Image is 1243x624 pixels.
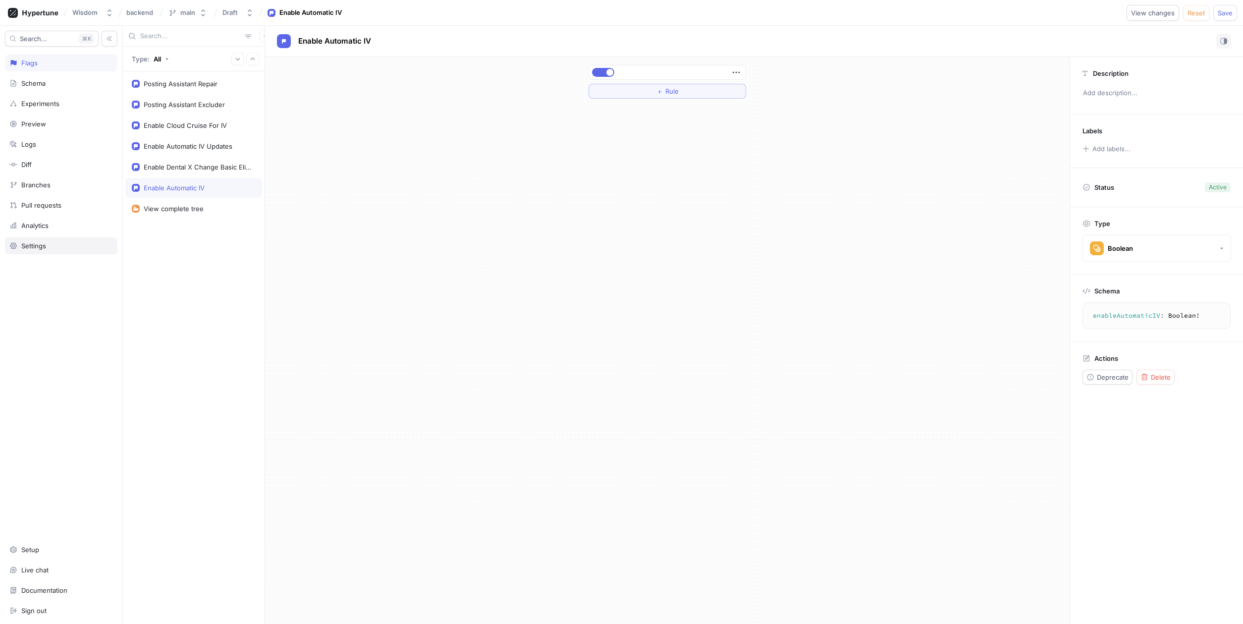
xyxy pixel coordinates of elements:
[79,34,94,44] div: K
[1097,374,1129,380] span: Deprecate
[1218,10,1233,16] span: Save
[5,582,117,599] a: Documentation
[21,79,46,87] div: Schema
[1094,354,1118,362] p: Actions
[21,140,36,148] div: Logs
[154,55,161,63] div: All
[222,8,238,17] div: Draft
[144,205,204,213] div: View complete tree
[21,161,32,169] div: Diff
[144,163,252,171] div: Enable Dental X Change Basic Eligibility Check
[1087,307,1226,325] textarea: enableAutomaticIV: Boolean!
[279,8,342,18] div: Enable Automatic IV
[1151,374,1171,380] span: Delete
[231,53,244,65] button: Expand all
[218,4,258,21] button: Draft
[1183,5,1209,21] button: Reset
[144,101,225,109] div: Posting Assistant Excluder
[72,8,98,17] div: Wisdom
[68,4,117,21] button: Wisdom
[1136,370,1175,385] button: Delete
[21,607,47,615] div: Sign out
[21,566,49,574] div: Live chat
[1094,180,1114,194] p: Status
[1082,127,1102,135] p: Labels
[1082,370,1133,385] button: Deprecate
[1079,142,1134,155] button: Add labels...
[1094,287,1120,295] p: Schema
[5,31,99,47] button: Search...K
[132,55,150,63] p: Type:
[1093,69,1129,77] p: Description
[144,142,232,150] div: Enable Automatic IV Updates
[1213,5,1237,21] button: Save
[21,59,38,67] div: Flags
[1188,10,1205,16] span: Reset
[21,242,46,250] div: Settings
[1131,10,1175,16] span: View changes
[298,37,371,45] span: Enable Automatic IV
[1094,220,1110,227] p: Type
[144,184,205,192] div: Enable Automatic IV
[1209,183,1227,192] div: Active
[164,4,211,21] button: main
[21,222,49,229] div: Analytics
[144,121,227,129] div: Enable Cloud Cruise For IV
[126,9,153,16] span: backend
[144,80,217,88] div: Posting Assistant Repair
[21,100,59,108] div: Experiments
[21,120,46,128] div: Preview
[589,84,746,99] button: ＋Rule
[21,201,61,209] div: Pull requests
[128,50,172,67] button: Type: All
[665,88,679,94] span: Rule
[21,586,67,594] div: Documentation
[246,53,259,65] button: Collapse all
[21,546,39,554] div: Setup
[1082,235,1231,262] button: Boolean
[21,181,51,189] div: Branches
[656,88,663,94] span: ＋
[1108,244,1133,253] div: Boolean
[180,8,195,17] div: main
[1127,5,1179,21] button: View changes
[20,36,47,42] span: Search...
[1079,85,1235,102] p: Add description...
[140,31,241,41] input: Search...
